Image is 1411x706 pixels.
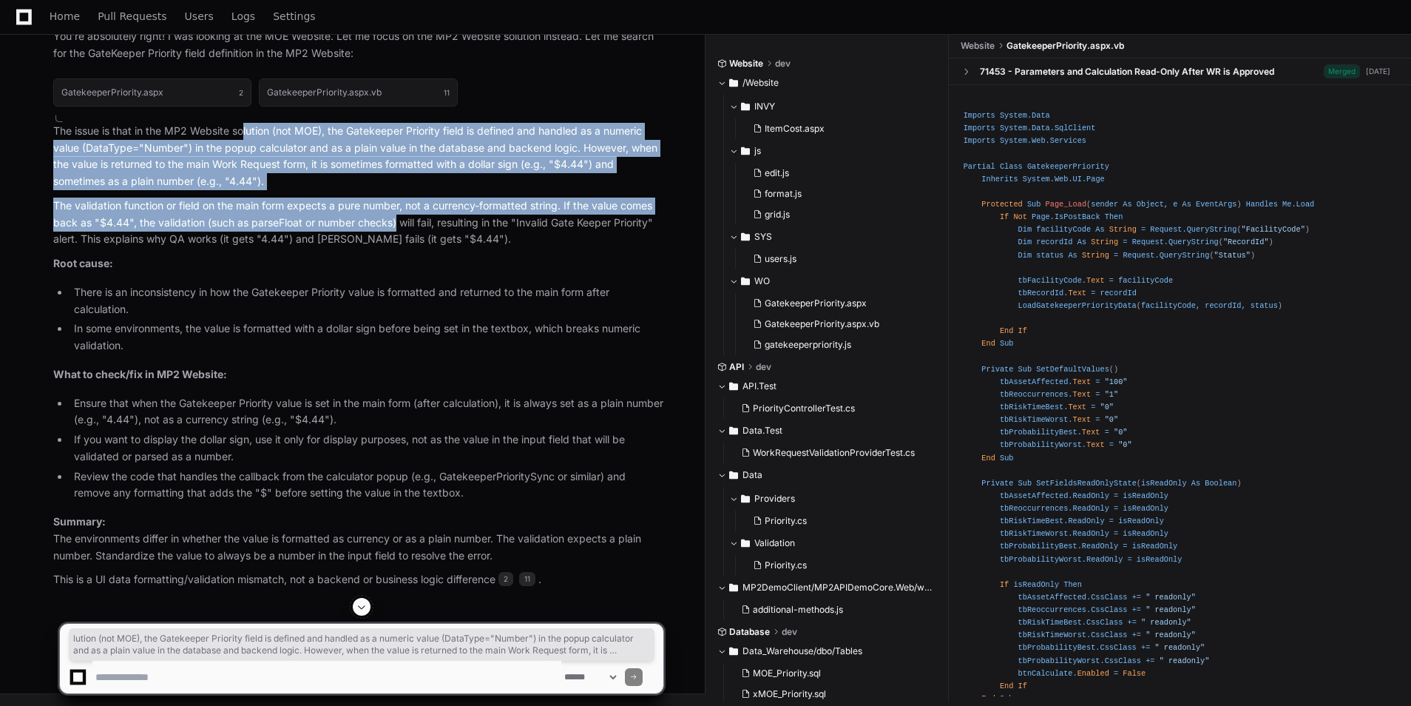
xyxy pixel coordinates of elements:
span: = [1109,517,1114,525]
span: , [1242,301,1246,310]
span: ReadOnly [1073,504,1109,513]
span: tbRiskTimeWorst [1000,415,1068,424]
span: = [1114,251,1118,260]
span: edit.js [765,167,789,179]
button: ItemCost.aspx [747,118,929,139]
span: tbAssetAffected [1018,593,1086,602]
span: tbReoccurrences [1000,390,1068,399]
span: Web [1055,175,1068,184]
span: , [1196,301,1200,310]
span: sender [1091,200,1118,209]
button: gatekeeperpriority.js [747,334,929,355]
span: Dim [1018,225,1032,234]
span: tbAssetAffected [1000,377,1068,386]
span: Me [1282,200,1291,209]
svg: Directory [729,422,738,440]
span: ) [1278,301,1282,310]
span: /Website [742,77,779,89]
span: API [729,361,744,373]
li: There is an inconsistency in how the Gatekeeper Priority value is formatted and returned to the m... [70,284,663,318]
button: Providers [729,487,938,511]
span: Providers [754,493,795,505]
span: Sub [1018,479,1032,488]
span: Not [1013,212,1026,221]
button: SYS [729,225,938,249]
span: . [1050,175,1055,184]
span: = [1095,390,1100,399]
button: Data.Test [717,419,938,443]
span: ( [1219,238,1223,247]
span: isReadOnly [1123,529,1168,538]
button: GatekeeperPriority.aspx2 [53,78,251,107]
span: As [1068,251,1077,260]
span: Page [1032,212,1050,221]
span: Text [1073,415,1092,424]
span: tbFacilityCode [1018,276,1082,285]
span: SetDefaultValues [1036,365,1109,374]
span: MP2DemoClient/MP2APIDemoCore.Web/wwwroot/lib/jquery-validation/dist [742,582,938,594]
span: ) [1305,225,1310,234]
span: = [1114,491,1118,500]
svg: Directory [729,377,738,395]
span: IsPostBack [1055,212,1100,221]
span: GatekeeperPriority.aspx.vb [765,318,879,330]
span: = [1109,276,1114,285]
span: . [1027,111,1032,120]
span: SYS [754,231,772,243]
span: Then [1063,580,1082,589]
span: . [1068,529,1072,538]
span: , [1164,200,1168,209]
span: Text [1082,428,1100,437]
div: 71453 - Parameters and Calculation Read-Only After WR is Approved [980,66,1274,78]
span: Text [1068,289,1086,297]
span: SqlClient [1055,124,1095,132]
h1: GatekeeperPriority.aspx.vb [267,88,382,97]
button: js [729,139,938,163]
svg: Directory [741,228,750,246]
span: lution (not MOE), the Gatekeeper Priority field is defined and handled as a numeric value (DataTy... [73,633,650,656]
span: . [1077,542,1082,551]
span: "1" [1105,390,1118,399]
span: Dim [1018,238,1032,247]
span: Website [729,58,763,70]
span: tbProbabilityWorst [1000,555,1082,564]
span: Imports [964,137,995,146]
span: Logs [231,12,255,21]
button: edit.js [747,163,929,184]
span: = [1123,542,1127,551]
span: ( [1086,200,1091,209]
span: = [1095,377,1100,386]
span: . [1164,238,1168,247]
span: String [1109,225,1137,234]
span: Data [1032,124,1050,132]
span: = [1114,504,1118,513]
span: If [1000,580,1009,589]
span: status [1251,301,1278,310]
span: String [1091,238,1118,247]
p: The validation function or field on the main form expects a pure number, not a currency-formatted... [53,198,663,248]
button: users.js [747,249,929,269]
span: = [1105,428,1109,437]
span: Sub [1018,365,1032,374]
button: PriorityControllerTest.cs [735,398,929,419]
span: += [1132,593,1141,602]
svg: Directory [729,466,738,484]
span: isReadOnly [1123,491,1168,500]
span: Sub [1000,340,1013,349]
span: . [1082,555,1086,564]
li: Review the code that handles the callback from the calculator popup (e.g., GatekeeperPrioritySync... [70,468,663,502]
span: "0" [1118,441,1131,450]
span: Private [981,365,1013,374]
span: Object [1137,200,1164,209]
span: tbProbabilityBest [1000,428,1077,437]
span: . [1068,377,1072,386]
span: Request [1132,238,1164,247]
span: Imports [964,124,995,132]
span: ReadOnly [1073,529,1109,538]
li: In some environments, the value is formatted with a dollar sign before being set in the textbox, ... [70,320,663,354]
span: As [1077,238,1086,247]
svg: Directory [741,534,750,552]
span: Protected [981,200,1022,209]
span: . [1082,441,1086,450]
span: tbProbabilityBest [1000,542,1077,551]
